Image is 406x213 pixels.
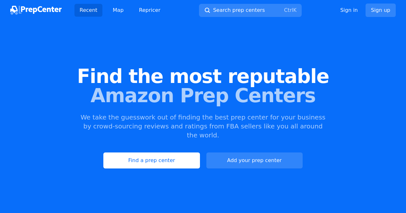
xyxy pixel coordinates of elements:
[10,6,62,15] img: PrepCenter
[74,4,102,17] a: Recent
[293,7,297,13] kbd: K
[284,7,293,13] kbd: Ctrl
[108,4,129,17] a: Map
[340,6,358,14] a: Sign in
[213,6,265,14] span: Search prep centers
[10,67,396,86] span: Find the most reputable
[103,152,200,168] a: Find a prep center
[134,4,166,17] a: Repricer
[206,152,303,168] a: Add your prep center
[80,113,326,140] p: We take the guesswork out of finding the best prep center for your business by crowd-sourcing rev...
[366,4,396,17] a: Sign up
[10,86,396,105] span: Amazon Prep Centers
[199,4,302,17] button: Search prep centersCtrlK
